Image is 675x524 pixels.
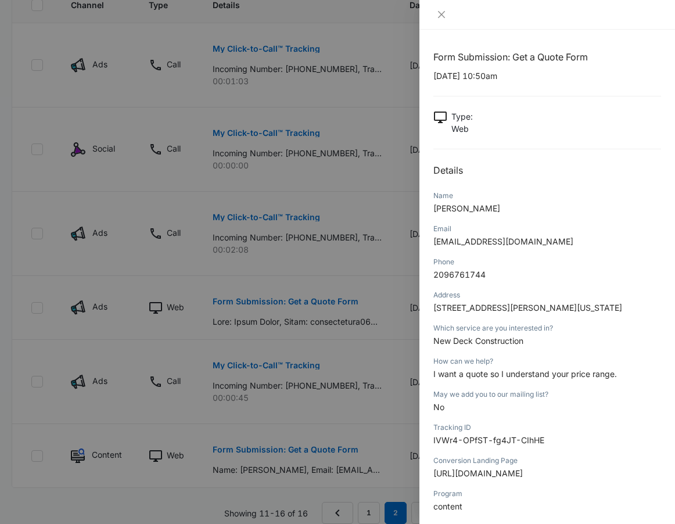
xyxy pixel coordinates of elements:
div: Name [433,191,661,201]
span: [URL][DOMAIN_NAME] [433,468,523,478]
span: I want a quote so I understand your price range. [433,369,617,379]
button: Close [433,9,450,20]
span: New Deck Construction [433,336,523,346]
img: logo_orange.svg [19,19,28,28]
div: How can we help? [433,356,661,367]
div: Address [433,290,661,300]
span: [EMAIL_ADDRESS][DOMAIN_NAME] [433,236,573,246]
img: website_grey.svg [19,30,28,40]
img: tab_domain_overview_orange.svg [31,67,41,77]
p: Web [451,123,473,135]
span: content [433,501,462,511]
p: [DATE] 10:50am [433,70,661,82]
div: Which service are you interested in? [433,323,661,333]
p: Type : [451,110,473,123]
div: Program [433,489,661,499]
h2: Details [433,163,661,177]
span: [PERSON_NAME] [433,203,500,213]
div: Conversion Landing Page [433,455,661,466]
div: Keywords by Traffic [128,69,196,76]
div: v 4.0.25 [33,19,57,28]
div: May we add you to our mailing list? [433,389,661,400]
div: Phone [433,257,661,267]
span: close [437,10,446,19]
img: tab_keywords_by_traffic_grey.svg [116,67,125,77]
span: [STREET_ADDRESS][PERSON_NAME][US_STATE] [433,303,622,313]
div: Tracking ID [433,422,661,433]
div: Domain: [DOMAIN_NAME] [30,30,128,40]
span: IVWr4-OPfST-fg4JT-CIhHE [433,435,544,445]
h1: Form Submission: Get a Quote Form [433,50,661,64]
div: Domain Overview [44,69,104,76]
div: Email [433,224,661,234]
span: 2096761744 [433,270,486,279]
span: No [433,402,444,412]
